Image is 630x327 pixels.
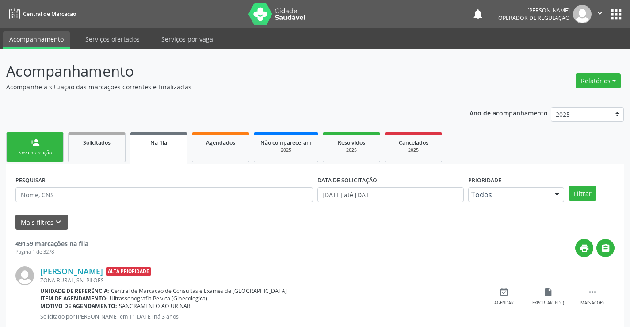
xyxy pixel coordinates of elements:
strong: 49159 marcações na fila [15,239,88,248]
span: Central de Marcação [23,10,76,18]
button: apps [608,7,624,22]
i: keyboard_arrow_down [53,217,63,227]
span: Não compareceram [260,139,312,146]
div: person_add [30,138,40,147]
p: Solicitado por [PERSON_NAME] em 11[DATE] há 3 anos [40,313,482,320]
div: Página 1 de 3278 [15,248,88,256]
span: Solicitados [83,139,111,146]
a: Central de Marcação [6,7,76,21]
span: Todos [471,190,546,199]
label: DATA DE SOLICITAÇÃO [317,173,377,187]
img: img [15,266,34,285]
i: print [580,243,589,253]
b: Item de agendamento: [40,295,108,302]
button: print [575,239,593,257]
input: Selecione um intervalo [317,187,464,202]
span: Ultrassonografia Pelvica (Ginecologica) [110,295,207,302]
span: Resolvidos [338,139,365,146]
p: Ano de acompanhamento [470,107,548,118]
span: SANGRAMENTO AO URINAR [119,302,191,310]
p: Acompanhamento [6,60,439,82]
i: insert_drive_file [543,287,553,297]
button:  [596,239,615,257]
a: Serviços ofertados [79,31,146,47]
div: [PERSON_NAME] [498,7,570,14]
i:  [595,8,605,18]
a: Acompanhamento [3,31,70,49]
p: Acompanhe a situação das marcações correntes e finalizadas [6,82,439,92]
div: ZONA RURAL, SN, PILOES [40,277,482,284]
span: Central de Marcacao de Consultas e Exames de [GEOGRAPHIC_DATA] [111,287,287,295]
b: Motivo de agendamento: [40,302,117,310]
button: Relatórios [576,73,621,88]
img: img [573,5,592,23]
button: Filtrar [569,186,596,201]
a: Serviços por vaga [155,31,219,47]
span: Operador de regulação [498,14,570,22]
i: event_available [499,287,509,297]
i:  [588,287,597,297]
div: 2025 [391,147,435,154]
span: Alta Prioridade [106,267,151,276]
div: Nova marcação [13,150,57,156]
div: Mais ações [580,300,604,306]
div: 2025 [260,147,312,154]
b: Unidade de referência: [40,287,109,295]
input: Nome, CNS [15,187,313,202]
span: Agendados [206,139,235,146]
span: Na fila [150,139,167,146]
label: Prioridade [468,173,501,187]
label: PESQUISAR [15,173,46,187]
div: Agendar [494,300,514,306]
div: Exportar (PDF) [532,300,564,306]
button:  [592,5,608,23]
a: [PERSON_NAME] [40,266,103,276]
span: Cancelados [399,139,428,146]
button: notifications [472,8,484,20]
div: 2025 [329,147,374,154]
i:  [601,243,611,253]
button: Mais filtroskeyboard_arrow_down [15,215,68,230]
